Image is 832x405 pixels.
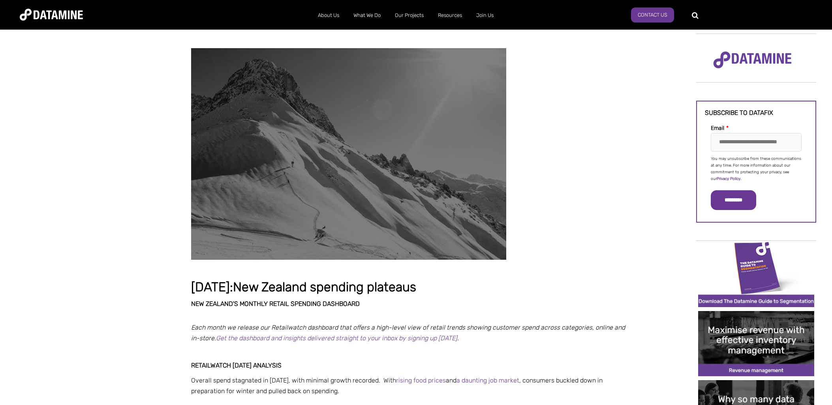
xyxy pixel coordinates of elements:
a: Privacy Policy [717,176,740,181]
a: rising food prices [396,377,446,384]
p: You may unsubscribe from these communications at any time. For more information about our commitm... [711,156,802,182]
a: Get the dashboard and insights delivered straight to your inbox by signing up [DATE] [216,334,457,342]
span: . [457,334,459,342]
a: Resources [431,5,469,26]
img: Datamine Guide to Customer Segmentation thumbnail-2 [698,242,814,307]
a: Our Projects [388,5,431,26]
img: Datamine [20,9,83,21]
a: a daunting job market [456,377,519,384]
span: Each month we release our Retailwatch dashboard that offers a high-level view of retail trends sh... [191,324,625,342]
span: New Zealand spending plateaus [233,279,416,294]
a: About Us [311,5,346,26]
img: Datamine Logo No Strapline - Purple [708,46,797,74]
h3: Subscribe to datafix [705,109,808,116]
a: Join Us [469,5,501,26]
h1: [DATE]: [191,280,625,294]
a: What We Do [346,5,388,26]
a: Contact Us [631,7,674,22]
span: Email [711,125,724,131]
img: 20250702 May 2025 New Zealand spending plateaus New Zealand retail market insights Datamine 1 [191,48,506,260]
span: New Zealand's monthly retail spending DASHBOARD [191,300,360,307]
img: 20250408 Maximise revenue with effective inventory management-1 [698,311,814,376]
h3: Retailwatch [DATE] analysis [191,362,625,369]
p: Overall spend stagnated in [DATE], with minimal growth recorded. With and , consumers buckled dow... [191,375,625,396]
